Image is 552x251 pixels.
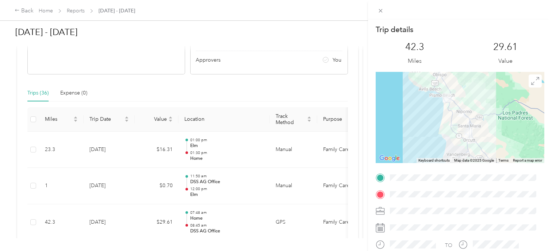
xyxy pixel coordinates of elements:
a: Report a map error [513,158,542,162]
img: Google [377,154,402,163]
div: TO [445,242,452,249]
p: Miles [408,57,422,66]
button: Keyboard shortcuts [418,158,450,163]
p: 29.61 [493,41,518,53]
p: Value [498,57,513,66]
a: Terms (opens in new tab) [498,158,509,162]
iframe: Everlance-gr Chat Button Frame [511,210,552,251]
p: Trip details [376,24,413,35]
p: 42.3 [405,41,424,53]
span: Map data ©2025 Google [454,158,494,162]
a: Open this area in Google Maps (opens a new window) [377,154,402,163]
